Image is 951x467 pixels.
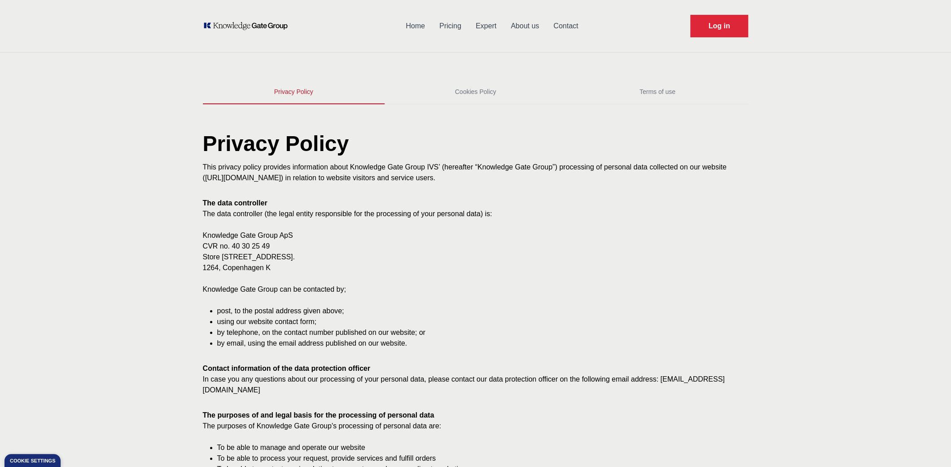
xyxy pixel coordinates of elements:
[385,80,566,104] a: Cookies Policy
[203,241,749,252] p: CVR no. 40 30 25 49
[566,80,748,104] a: Terms of use
[203,80,749,104] div: Tabs
[203,363,749,374] h2: Contact information of the data protection officer
[690,15,749,37] a: Request Demo
[217,306,749,316] li: post, to the postal address given above;
[504,14,546,38] a: About us
[217,453,749,464] li: To be able to process your request, provide services and fulfill orders
[203,410,749,421] h2: The purposes of and legal basis for the processing of personal data
[203,198,749,209] h2: The data controller
[203,230,749,241] p: Knowledge Gate Group ApS
[203,252,749,262] p: Store [STREET_ADDRESS].
[10,458,55,463] div: Cookie settings
[217,316,749,327] li: using our website contact form;
[203,209,749,219] p: The data controller (the legal entity responsible for the processing of your personal data) is:
[469,14,504,38] a: Expert
[203,133,749,162] h1: Privacy Policy
[546,14,585,38] a: Contact
[906,424,951,467] iframe: Chat Widget
[432,14,469,38] a: Pricing
[399,14,432,38] a: Home
[203,374,749,396] p: In case you any questions about our processing of your personal data, please contact our data pro...
[203,80,385,104] a: Privacy Policy
[203,22,294,31] a: KOL Knowledge Platform: Talk to Key External Experts (KEE)
[217,442,749,453] li: To be able to manage and operate our website
[203,421,749,431] p: The purposes of Knowledge Gate Group's processing of personal data are:
[203,262,749,273] p: 1264, Copenhagen K
[203,162,749,183] p: This privacy policy provides information about Knowledge Gate Group IVS’ (hereafter “Knowledge Ga...
[217,338,749,349] li: by email, using the email address published on our website.
[217,327,749,338] li: by telephone, on the contact number published on our website; or
[203,284,749,295] p: Knowledge Gate Group can be contacted by;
